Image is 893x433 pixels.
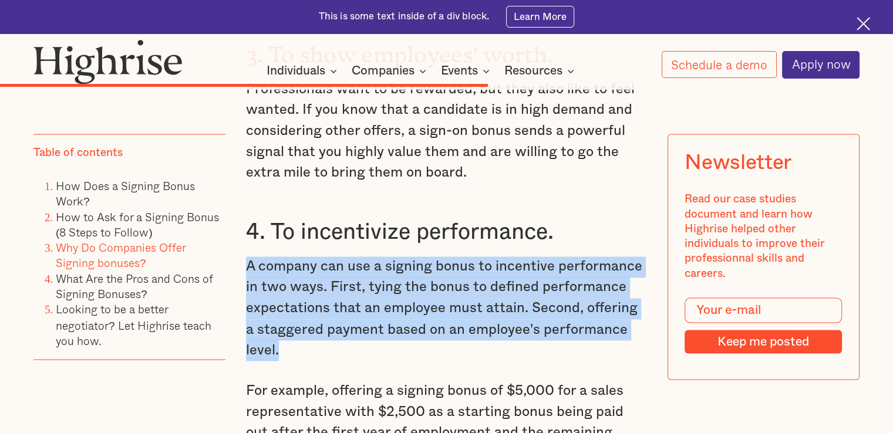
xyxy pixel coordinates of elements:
div: Table of contents [33,146,123,160]
a: Looking to be a better negotiator? Let Highrise teach you how. [56,301,211,349]
div: Resources [504,64,578,78]
a: How to Ask for a Signing Bonus (8 Steps to Follow) [56,208,219,241]
img: Cross icon [857,17,870,31]
a: What Are the Pros and Cons of Signing Bonuses? [56,270,213,302]
div: This is some text inside of a div block. [319,10,490,23]
a: Why Do Companies Offer Signing bonuses? [56,239,186,271]
div: Companies [352,64,415,78]
div: Individuals [267,64,341,78]
a: Apply now [782,51,860,79]
input: Your e-mail [685,298,843,323]
a: How Does a Signing Bonus Work? [56,177,195,209]
input: Keep me posted [685,330,843,353]
div: Events [441,64,478,78]
p: A company can use a signing bonus to incentive performance in two ways. First, tying the bonus to... [246,256,647,361]
div: Companies [352,64,430,78]
h3: 4. To incentivize performance. [246,218,647,246]
img: Highrise logo [33,39,183,84]
div: Newsletter [685,151,791,175]
a: Learn More [506,6,575,27]
div: Individuals [267,64,325,78]
div: Resources [504,64,562,78]
form: Modal Form [685,298,843,354]
div: Events [441,64,493,78]
a: Schedule a demo [662,51,777,78]
p: Professionals want to be rewarded, but they also like to feel wanted. If you know that a candidat... [246,79,647,184]
div: Read our case studies document and learn how Highrise helped other individuals to improve their p... [685,192,843,282]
